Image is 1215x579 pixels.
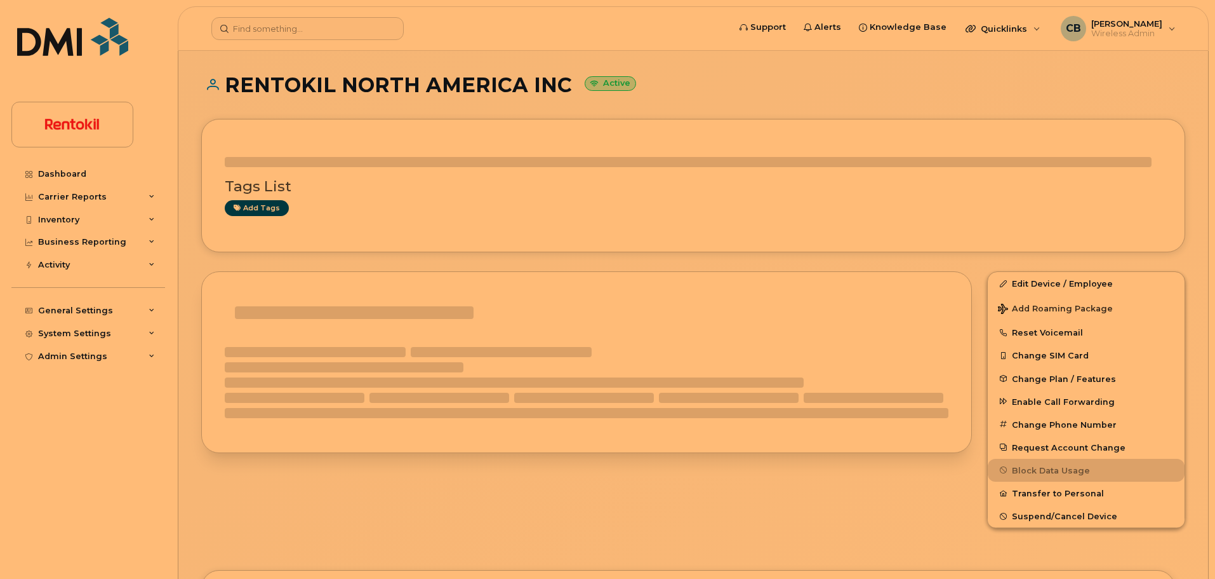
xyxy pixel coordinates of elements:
button: Suspend/Cancel Device [988,505,1185,528]
button: Change SIM Card [988,344,1185,367]
button: Add Roaming Package [988,295,1185,321]
button: Block Data Usage [988,459,1185,482]
button: Enable Call Forwarding [988,390,1185,413]
small: Active [585,76,636,91]
button: Change Phone Number [988,413,1185,436]
span: Enable Call Forwarding [1012,397,1115,406]
button: Reset Voicemail [988,321,1185,344]
a: Add tags [225,200,289,216]
span: Suspend/Cancel Device [1012,512,1117,521]
button: Request Account Change [988,436,1185,459]
span: Change Plan / Features [1012,374,1116,383]
button: Change Plan / Features [988,367,1185,390]
span: Add Roaming Package [998,304,1113,316]
h3: Tags List [225,179,1162,194]
a: Edit Device / Employee [988,272,1185,295]
h1: RENTOKIL NORTH AMERICA INC [201,74,1185,96]
button: Transfer to Personal [988,482,1185,505]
